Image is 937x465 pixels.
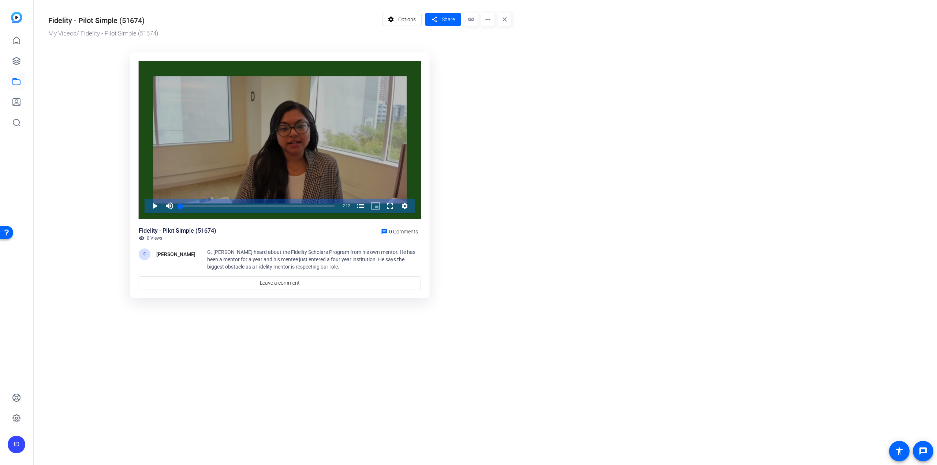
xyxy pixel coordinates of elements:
mat-icon: share [430,15,439,25]
a: My Videos [48,30,76,37]
button: Options [382,13,422,26]
button: Share [425,13,461,26]
div: ID [8,436,25,453]
mat-icon: message [919,447,927,455]
span: 0 Comments [389,229,418,235]
mat-icon: chat [381,228,388,235]
mat-icon: more_horiz [481,13,494,26]
span: - [341,204,343,208]
div: Fidelity - Pilot Simple (51674) [139,226,216,235]
mat-icon: visibility [139,235,145,241]
button: Picture-in-Picture [368,199,383,213]
span: 0 Views [147,235,162,241]
a: Leave a comment [139,276,421,289]
div: ID [139,248,150,260]
button: Chapters [354,199,368,213]
div: Progress Bar [180,205,335,207]
a: 0 Comments [378,226,421,235]
span: Leave a comment [260,279,300,287]
div: Video Player [139,61,421,220]
div: / Fidelity - Pilot Simple (51674) [48,29,378,38]
mat-icon: accessibility [895,447,904,455]
mat-icon: link [464,13,478,26]
span: Options [398,12,416,26]
div: Fidelity - Pilot Simple (51674) [48,15,145,26]
span: G. [PERSON_NAME] heard about the Fidelity Scholars Program from his own mentor. He has been a men... [207,249,415,270]
button: Fullscreen [383,199,397,213]
mat-icon: close [498,13,511,26]
span: 2:12 [343,204,350,208]
div: [PERSON_NAME] [156,250,195,259]
mat-icon: settings [387,12,396,26]
img: blue-gradient.svg [11,12,22,23]
span: Share [442,16,455,23]
button: Mute [162,199,177,213]
button: Play [148,199,162,213]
